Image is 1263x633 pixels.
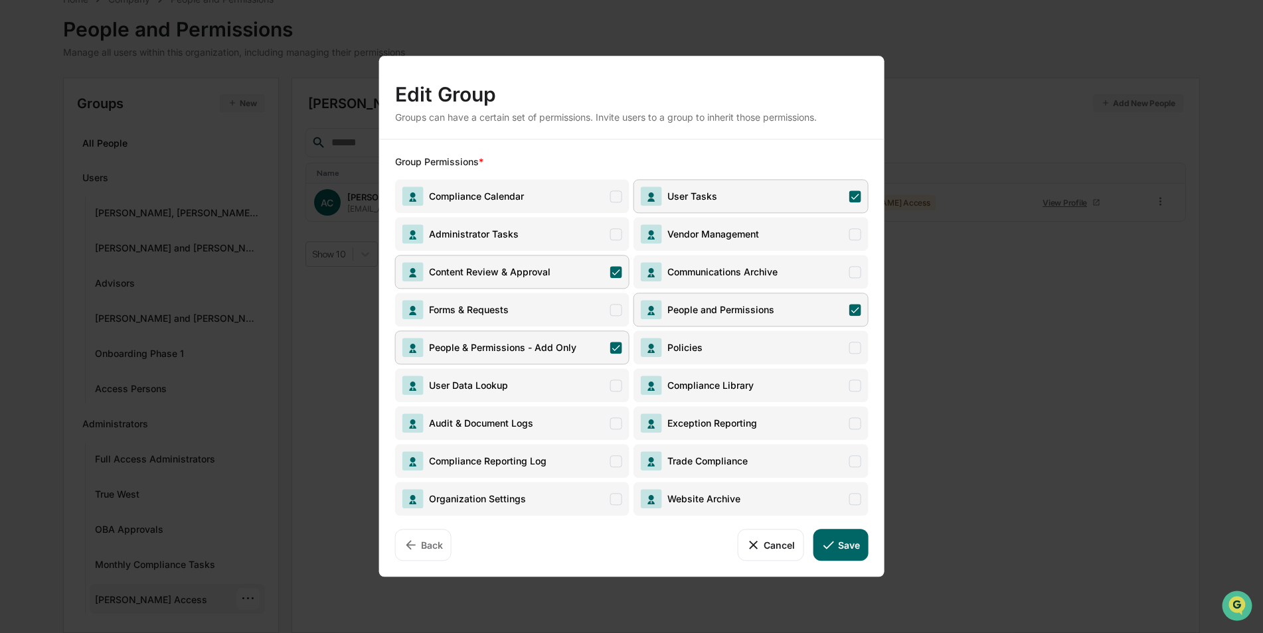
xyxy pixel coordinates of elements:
img: User Tasks Icon [641,186,662,206]
span: Website Archive [662,493,740,504]
img: Communications Archive Icon [641,262,662,281]
p: How can we help? [13,28,242,49]
span: Pylon [132,225,161,235]
span: User Data Lookup [424,380,508,391]
a: 🔎Data Lookup [8,187,89,211]
span: Preclearance [27,167,86,180]
img: People & Permissions - Add Only Icon [402,338,424,357]
span: Data Lookup [27,192,84,206]
span: Compliance Library [662,380,754,391]
img: Administrator Tasks Icon [402,224,424,244]
button: Start new chat [226,105,242,121]
span: Policies [662,342,703,353]
span: Communications Archive [662,266,778,277]
span: Trade Compliance [662,455,748,466]
img: People and Permissions Icon [641,300,662,319]
span: User Tasks [662,190,717,202]
div: Groups can have a certain set of permissions. Invite users to a group to inherit those permissions. [395,111,869,123]
span: Forms & Requests [424,304,509,315]
span: Audit & Document Logs [424,417,533,429]
img: Content Review & Approval Icon [402,262,424,281]
img: Trade Compliance Icon [641,451,662,470]
div: Edit Group [395,72,869,106]
button: Save [813,529,868,561]
a: 🗄️Attestations [91,162,170,186]
img: Compliance Library Icon [641,376,662,395]
div: 🔎 [13,194,24,204]
a: Powered byPylon [94,224,161,235]
span: Administrator Tasks [424,228,519,240]
span: Vendor Management [662,228,759,240]
button: Cancel [738,529,803,561]
span: Organization Settings [424,493,526,504]
img: Organization Settings Icon [402,489,424,508]
img: Compliance Calendar Icon [402,186,424,206]
img: Audit & Document Logs Icon [402,413,424,433]
span: Content Review & Approval [424,266,550,277]
span: People and Permissions [662,304,774,315]
span: Compliance Calendar [424,190,524,202]
span: Exception Reporting [662,417,757,429]
img: 1746055101610-c473b297-6a78-478c-a979-82029cc54cd1 [13,102,37,125]
button: Back [395,529,452,561]
a: 🖐️Preclearance [8,162,91,186]
div: We're available if you need us! [45,115,168,125]
img: Website Archive Icon [641,489,662,508]
span: Compliance Reporting Log [424,455,547,466]
img: User Data Lookup Icon [402,376,424,395]
iframe: Open customer support [1221,589,1256,625]
span: People & Permissions - Add Only [424,342,576,353]
div: 🗄️ [96,169,107,179]
img: Compliance Reporting Log Icon [402,451,424,470]
div: Start new chat [45,102,218,115]
img: Vendor Management Icon [641,224,662,244]
img: Policies Icon [641,338,662,357]
img: Exception Reporting Icon [641,413,662,433]
div: 🖐️ [13,169,24,179]
span: Group Permissions [395,156,479,167]
img: Forms & Requests Icon [402,300,424,319]
span: Attestations [110,167,165,180]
